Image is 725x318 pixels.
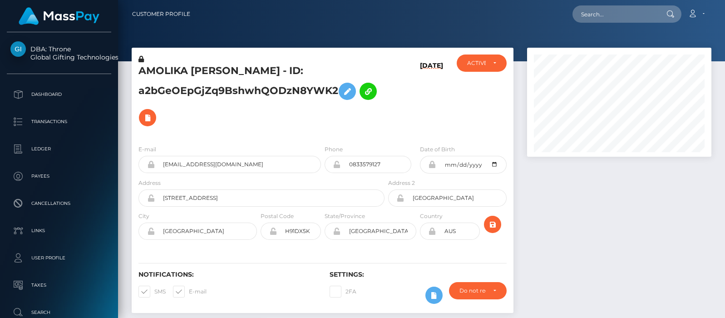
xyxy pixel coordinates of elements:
label: State/Province [325,212,365,220]
label: 2FA [330,286,356,298]
p: Payees [10,169,108,183]
label: Date of Birth [420,145,455,154]
span: DBA: Throne Global Gifting Technologies Inc [7,45,111,61]
label: Address 2 [388,179,415,187]
a: User Profile [7,247,111,269]
a: Customer Profile [132,5,190,24]
a: Transactions [7,110,111,133]
a: Payees [7,165,111,188]
label: Postal Code [261,212,294,220]
p: Dashboard [10,88,108,101]
p: User Profile [10,251,108,265]
a: Links [7,219,111,242]
a: Taxes [7,274,111,297]
h5: AMOLIKA [PERSON_NAME] - ID: a2bGeOEpGjZq9BshwhQODzN8YWK2 [138,64,380,131]
label: Address [138,179,161,187]
p: Taxes [10,278,108,292]
h6: Settings: [330,271,507,278]
img: MassPay Logo [19,7,99,25]
p: Cancellations [10,197,108,210]
button: ACTIVE [457,55,507,72]
label: Country [420,212,443,220]
img: Global Gifting Technologies Inc [10,41,26,57]
label: SMS [138,286,166,298]
a: Dashboard [7,83,111,106]
input: Search... [572,5,658,23]
div: Do not require [459,287,486,294]
h6: [DATE] [420,62,443,134]
h6: Notifications: [138,271,316,278]
div: ACTIVE [467,60,486,67]
p: Ledger [10,142,108,156]
a: Ledger [7,138,111,160]
a: Cancellations [7,192,111,215]
button: Do not require [449,282,507,299]
label: E-mail [138,145,156,154]
p: Transactions [10,115,108,129]
p: Links [10,224,108,238]
label: City [138,212,149,220]
label: E-mail [173,286,207,298]
label: Phone [325,145,343,154]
